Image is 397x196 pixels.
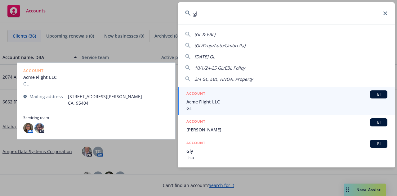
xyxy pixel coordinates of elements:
h5: ACCOUNT [186,90,205,98]
span: [DATE] GL [194,54,215,60]
a: ACCOUNTBIAcme Flight LLCGL [178,87,395,115]
input: Search... [178,2,395,25]
span: (GL & EBL) [194,31,215,37]
span: 2/4 GL, EBL, HNOA, Property [194,76,253,82]
span: Gly [186,148,387,154]
span: BI [372,92,385,97]
h5: ACCOUNT [186,118,205,126]
span: Usa [186,154,387,161]
h5: ACCOUNT [186,140,205,147]
a: ACCOUNTBI[PERSON_NAME] [178,115,395,136]
span: Acme Flight LLC [186,98,387,105]
span: GL [186,105,387,112]
span: BI [372,120,385,125]
span: BI [372,141,385,147]
a: ACCOUNTBIGlyUsa [178,136,395,164]
span: (GL/Prop/Auto/Umbrella) [194,43,245,48]
span: [PERSON_NAME] [186,126,387,133]
span: 10/1/24-25 GL/EBL Policy [194,65,245,71]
